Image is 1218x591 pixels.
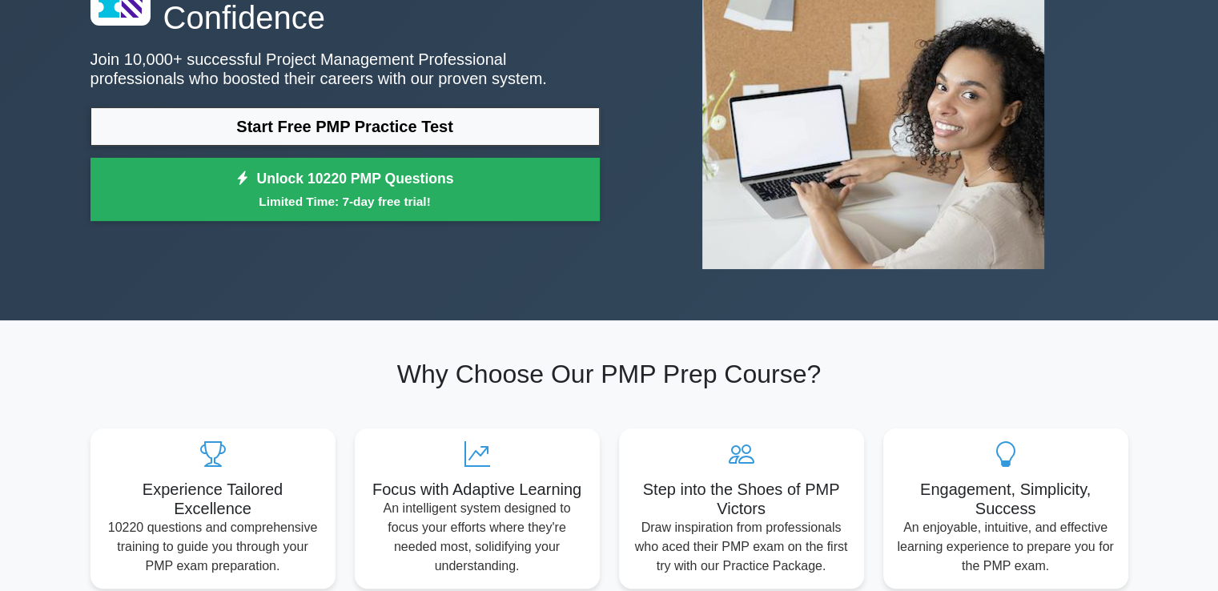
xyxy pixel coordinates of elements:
p: An enjoyable, intuitive, and effective learning experience to prepare you for the PMP exam. [896,518,1115,576]
p: Draw inspiration from professionals who aced their PMP exam on the first try with our Practice Pa... [632,518,851,576]
p: An intelligent system designed to focus your efforts where they're needed most, solidifying your ... [368,499,587,576]
h5: Step into the Shoes of PMP Victors [632,480,851,518]
h5: Experience Tailored Excellence [103,480,323,518]
p: Join 10,000+ successful Project Management Professional professionals who boosted their careers w... [90,50,600,88]
small: Limited Time: 7-day free trial! [111,192,580,211]
a: Unlock 10220 PMP QuestionsLimited Time: 7-day free trial! [90,158,600,222]
a: Start Free PMP Practice Test [90,107,600,146]
h5: Focus with Adaptive Learning [368,480,587,499]
h2: Why Choose Our PMP Prep Course? [90,359,1128,389]
h5: Engagement, Simplicity, Success [896,480,1115,518]
p: 10220 questions and comprehensive training to guide you through your PMP exam preparation. [103,518,323,576]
